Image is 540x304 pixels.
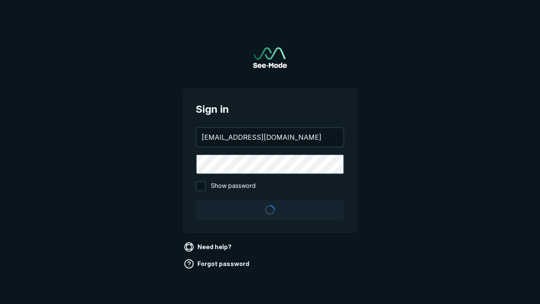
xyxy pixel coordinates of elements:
img: See-Mode Logo [253,47,287,68]
input: your@email.com [197,128,343,147]
span: Show password [211,181,256,191]
a: Go to sign in [253,47,287,68]
a: Forgot password [182,257,253,271]
span: Sign in [196,102,344,117]
a: Need help? [182,240,235,254]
